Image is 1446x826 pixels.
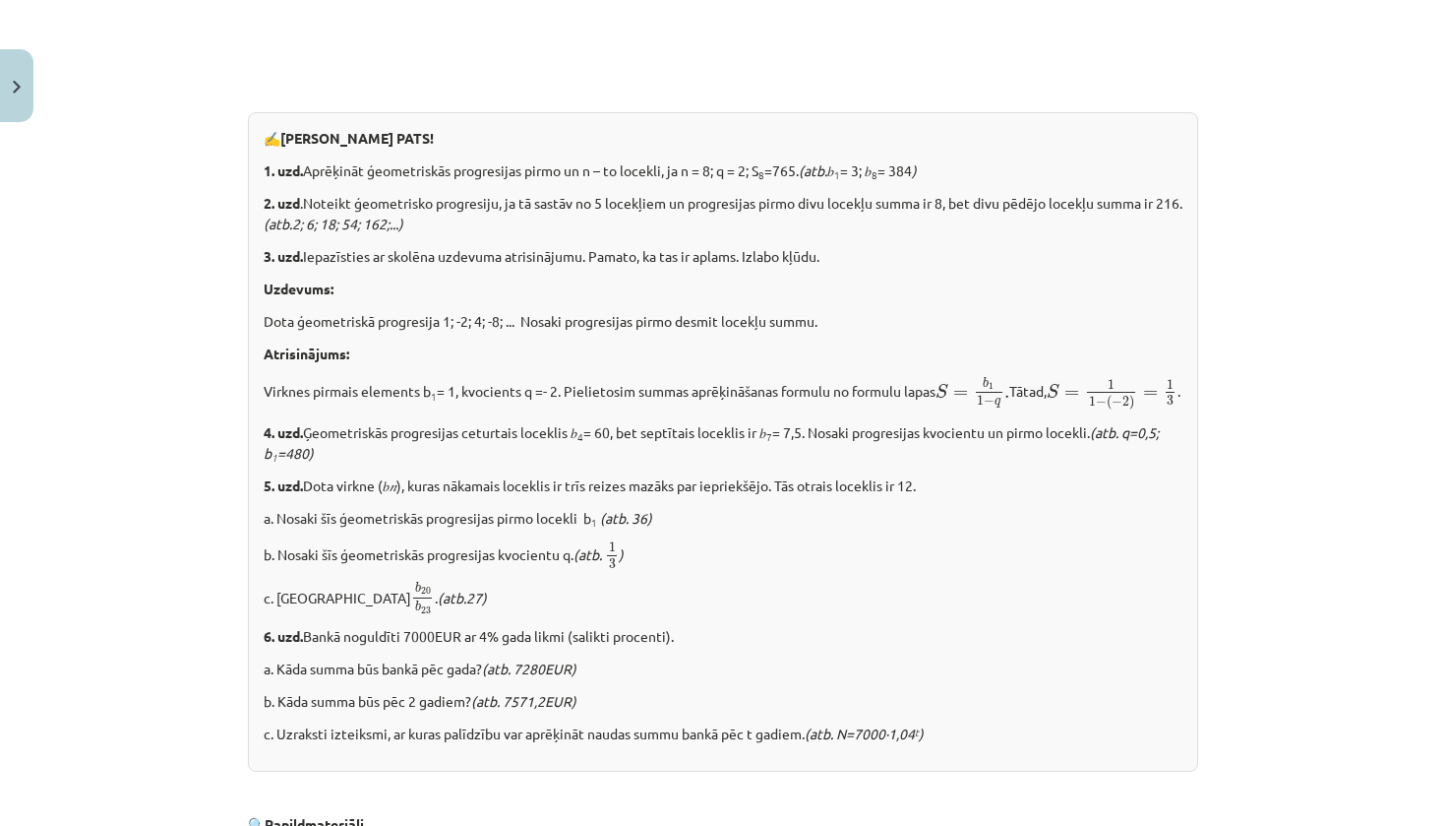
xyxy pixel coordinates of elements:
[935,384,948,399] span: S
[264,161,303,179] b: 1. uzd.
[1004,392,1009,399] span: .
[280,129,434,147] b: [PERSON_NAME] PATS!
[915,725,919,739] sup: t
[482,660,576,677] i: (atb. 7280EUR)
[277,444,314,462] i: =480)
[799,161,827,179] i: (atb.
[264,582,1182,614] p: c. [GEOGRAPHIC_DATA] .
[264,215,403,232] i: (atb.2; 6; 18; 54; 162;...)
[438,588,487,605] i: (atb.27)
[431,389,437,404] sub: 1
[912,161,917,179] i: )
[766,429,772,444] sub: 7
[415,602,421,612] span: b
[984,397,994,407] span: −
[415,583,421,594] span: b
[1089,397,1096,407] span: 1
[471,692,576,710] i: (atb. 7571,2EUR)
[264,691,1182,712] p: b. Kāda summa būs pēc 2 gadiem?
[264,423,303,441] b: 4. uzd.
[264,280,333,297] b: Uzdevums:
[989,382,994,389] span: 1
[1167,380,1174,390] span: 1
[1122,397,1129,407] span: 2
[758,167,764,182] sub: 8
[421,588,431,595] span: 20
[1108,380,1115,390] span: 1
[264,160,1182,181] p: Aprēķināt ģeometriskās progresijas pirmo un n – to locekli, ja n = 8; q = 2; S =765. 𝑏 = 3; 𝑏 = 384
[1096,398,1107,408] span: −
[264,422,1182,464] p: Ģeometriskās progresijas ceturtais loceklis 𝑏 = 60, bet septītais loceklis ir 𝑏 = 7,5. Nosaki pro...
[1129,395,1134,410] span: )
[264,193,1182,234] p: .Noteikt ģeometrisko progresiju, ja tā sastāv no 5 locekļiem un progresijas pirmo divu locekļu su...
[953,390,968,398] span: =
[264,476,1182,496] p: Dota virkne (𝑏 ), kuras nākamais loceklis ir trīs reizes mazāks par iepriekšējo. Tās otrais locek...
[805,725,915,742] i: (atb. N=7000∙1,04
[994,399,1000,408] span: q
[271,450,277,465] sub: 1
[13,81,21,94] img: icon-close-lesson-0947bae3869378f0d4975bcd49f059093ad1ed9edebbc8119c70593378902aed.svg
[264,508,1182,529] p: a. Nosaki šīs ģeometriskās progresijas pirmo locekli b
[1064,390,1079,398] span: =
[919,725,924,742] i: )
[573,545,602,563] i: (atb.
[983,377,989,388] span: b
[1107,395,1112,410] span: (
[977,396,984,406] span: 1
[600,509,652,527] i: (atb. 36)
[1112,398,1122,408] span: −
[577,429,583,444] sub: 4
[264,627,303,645] b: 6. uzd.
[264,246,1182,267] p: Iepazīsties ar skolēna uzdevuma atrisinājumu. Pamato, ka tas ir aplams. Izlabo kļūdu.
[1143,390,1158,398] span: =
[421,606,431,613] span: 23
[1167,396,1174,406] span: 3
[264,626,1182,647] p: Bankā noguldīti 7000EUR ar 4% gada likmi (salikti procenti).
[609,559,616,569] span: 3
[264,477,303,494] b: 5. uzd.
[264,376,1182,411] p: Virknes pirmais elements b = 1, kvocients q =- 2. Pielietosim summas aprēķināšanas formulu no for...
[264,311,1182,332] p: Dota ģeometriskā progresija 1; -2; 4; -8; ... Nosaki progresijas pirmo desmit locekļu summu.
[264,659,1182,679] p: a. Kāda summa būs bankā pēc gada?
[264,194,300,212] b: 2. uzd
[872,167,877,182] sub: 8
[264,540,1182,569] p: b. Nosaki šīs ģeometriskās progresijas kvocientu q.
[264,128,1182,149] p: ✍️
[264,345,349,362] b: Atrisinājums:
[390,477,396,494] em: 𝑛
[1047,384,1059,399] span: S
[264,724,1182,744] p: c. Uzraksti izteiksmi, ar kuras palīdzību var aprēķināt naudas summu bankā pēc t gadiem.
[834,167,840,182] sub: 1
[591,515,597,530] sub: 1
[619,545,624,563] i: )
[609,542,616,552] span: 1
[264,247,303,265] b: 3. uzd.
